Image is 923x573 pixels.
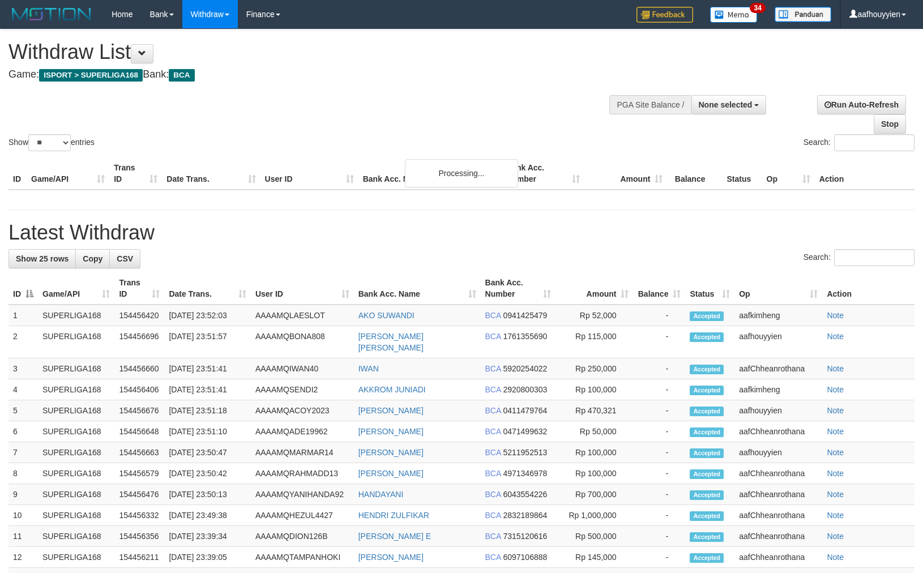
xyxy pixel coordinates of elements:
th: Amount: activate to sort column ascending [555,272,633,305]
span: Accepted [690,365,724,374]
a: Stop [874,114,906,134]
td: - [633,358,685,379]
a: IWAN [358,364,379,373]
th: Balance [667,157,722,190]
input: Search: [834,249,915,266]
label: Search: [804,249,915,266]
th: Op: activate to sort column ascending [734,272,822,305]
a: Note [827,385,844,394]
td: SUPERLIGA168 [38,463,114,484]
label: Show entries [8,134,95,151]
td: 154456676 [114,400,164,421]
span: Accepted [690,469,724,479]
a: HENDRI ZULFIKAR [358,511,429,520]
td: - [633,421,685,442]
a: [PERSON_NAME] [PERSON_NAME] [358,332,424,352]
td: 8 [8,463,38,484]
td: AAAAMQRAHMADD13 [251,463,354,484]
td: 154456476 [114,484,164,505]
td: Rp 115,000 [555,326,633,358]
td: 5 [8,400,38,421]
span: CSV [117,254,133,263]
td: SUPERLIGA168 [38,526,114,547]
td: [DATE] 23:50:13 [164,484,251,505]
td: aafChheanrothana [734,358,822,379]
img: Feedback.jpg [636,7,693,23]
td: SUPERLIGA168 [38,505,114,526]
td: [DATE] 23:39:34 [164,526,251,547]
th: ID: activate to sort column descending [8,272,38,305]
span: Accepted [690,553,724,563]
td: SUPERLIGA168 [38,326,114,358]
td: aafChheanrothana [734,505,822,526]
span: Accepted [690,386,724,395]
td: 11 [8,526,38,547]
td: SUPERLIGA168 [38,484,114,505]
th: Balance: activate to sort column ascending [633,272,685,305]
td: - [633,463,685,484]
a: [PERSON_NAME] [358,406,424,415]
span: BCA [169,69,194,82]
th: Amount [584,157,667,190]
span: Copy 0411479764 to clipboard [503,406,547,415]
td: AAAAMQLAESLOT [251,305,354,326]
span: Accepted [690,427,724,437]
img: Button%20Memo.svg [710,7,758,23]
th: ID [8,157,27,190]
td: 154456406 [114,379,164,400]
td: SUPERLIGA168 [38,358,114,379]
span: Show 25 rows [16,254,69,263]
select: Showentries [28,134,71,151]
span: Copy [83,254,102,263]
td: AAAAMQADE19962 [251,421,354,442]
td: Rp 145,000 [555,547,633,568]
a: Note [827,364,844,373]
td: 1 [8,305,38,326]
div: PGA Site Balance / [609,95,691,114]
span: BCA [485,364,501,373]
td: - [633,505,685,526]
a: Note [827,553,844,562]
td: 9 [8,484,38,505]
td: [DATE] 23:39:05 [164,547,251,568]
span: Copy 6043554226 to clipboard [503,490,547,499]
span: BCA [485,332,501,341]
td: [DATE] 23:50:42 [164,463,251,484]
td: aafChheanrothana [734,547,822,568]
td: AAAAMQTAMPANHOKI [251,547,354,568]
span: BCA [485,448,501,457]
span: Accepted [690,407,724,416]
td: AAAAMQDION126B [251,526,354,547]
td: Rp 100,000 [555,442,633,463]
th: Bank Acc. Name [358,157,502,190]
td: 154456648 [114,421,164,442]
td: 154456420 [114,305,164,326]
span: BCA [485,427,501,436]
span: BCA [485,385,501,394]
td: AAAAMQMARMAR14 [251,442,354,463]
span: Accepted [690,532,724,542]
a: Note [827,511,844,520]
td: Rp 100,000 [555,379,633,400]
span: None selected [699,100,753,109]
h1: Withdraw List [8,41,604,63]
td: Rp 1,000,000 [555,505,633,526]
a: Note [827,406,844,415]
td: 154456332 [114,505,164,526]
td: [DATE] 23:51:57 [164,326,251,358]
a: [PERSON_NAME] E [358,532,431,541]
td: aafhouyyien [734,326,822,358]
a: Note [827,427,844,436]
div: Processing... [405,159,518,187]
input: Search: [834,134,915,151]
span: Copy 4971346978 to clipboard [503,469,547,478]
th: Bank Acc. Number: activate to sort column ascending [481,272,556,305]
td: - [633,379,685,400]
a: HANDAYANI [358,490,404,499]
td: SUPERLIGA168 [38,400,114,421]
th: Op [762,157,815,190]
td: [DATE] 23:51:41 [164,379,251,400]
a: [PERSON_NAME] [358,448,424,457]
td: aafChheanrothana [734,463,822,484]
td: 154456696 [114,326,164,358]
